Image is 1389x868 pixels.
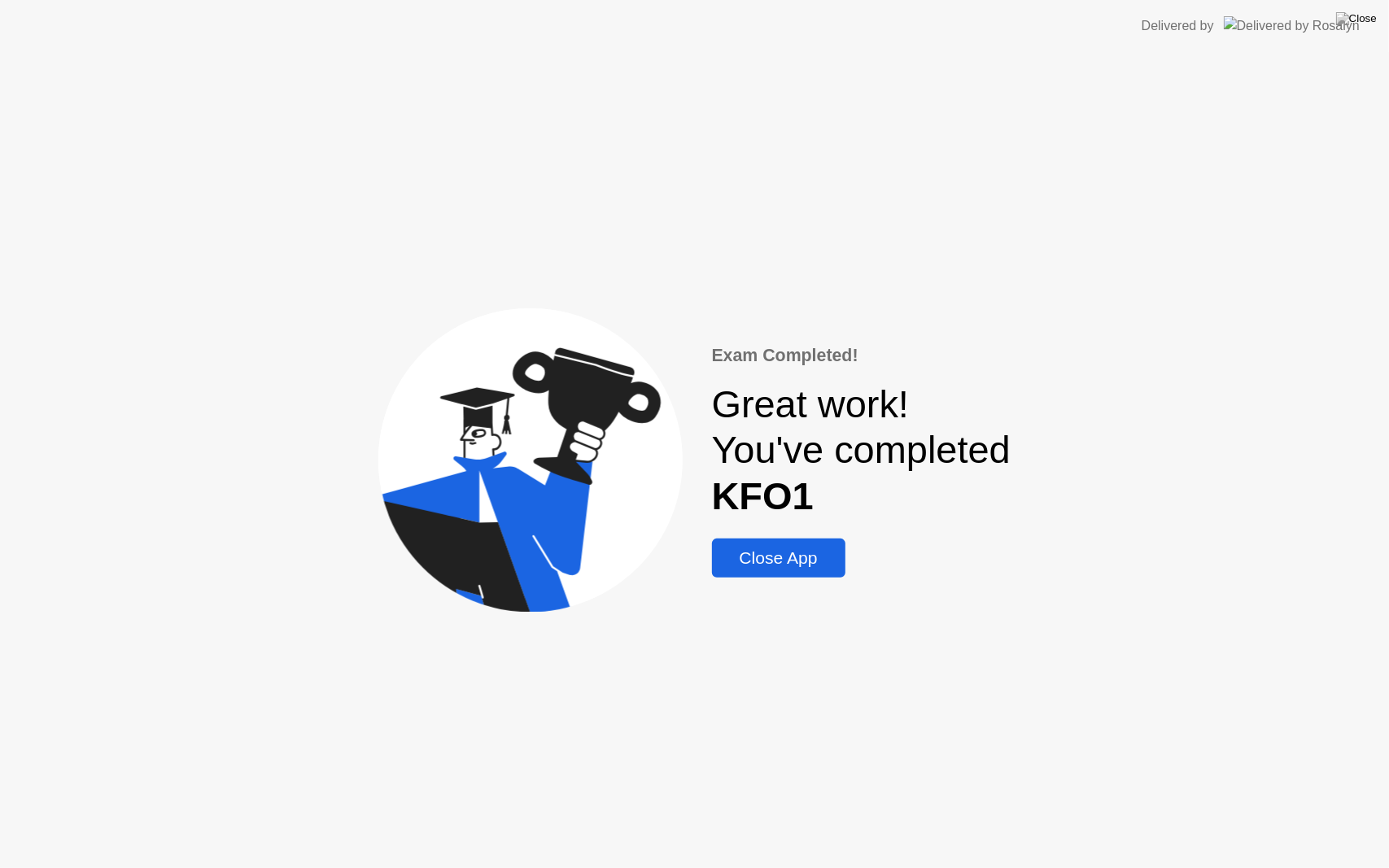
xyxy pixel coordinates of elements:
b: KFO1 [712,475,814,517]
img: Close [1336,12,1377,25]
button: Close App [712,539,845,578]
div: Exam Completed! [712,342,1011,369]
div: Great work! You've completed [712,382,1011,519]
img: Delivered by Rosalyn [1224,16,1360,35]
div: Delivered by [1142,16,1214,36]
div: Close App [717,548,841,568]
